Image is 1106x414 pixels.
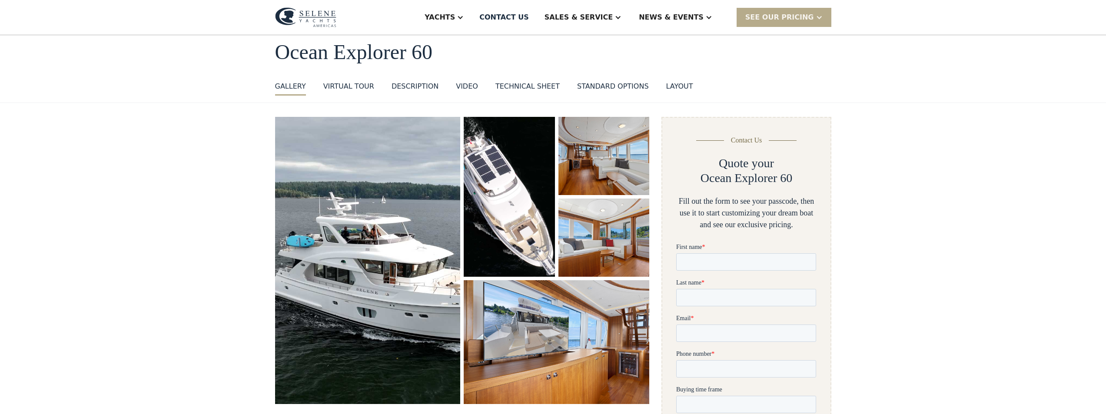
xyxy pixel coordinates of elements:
div: Fill out the form to see your passcode, then use it to start customizing your dream boat and see ... [676,195,816,231]
a: open lightbox [558,117,650,195]
a: standard options [577,81,649,96]
a: open lightbox [464,280,649,404]
span: We respect your time - only the good stuff, never spam. [1,325,135,340]
a: GALLERY [275,81,306,96]
div: Yachts [425,12,455,23]
a: VIRTUAL TOUR [323,81,374,96]
span: Reply STOP to unsubscribe at any time. [2,353,134,367]
a: open lightbox [464,117,555,277]
h1: Ocean Explorer 60 [275,41,831,64]
a: open lightbox [275,117,461,404]
strong: I want to subscribe to your Newsletter. [2,380,80,394]
div: VIRTUAL TOUR [323,81,374,92]
a: VIDEO [456,81,478,96]
span: Unsubscribe any time by clicking the link at the bottom of any message [2,380,139,402]
div: GALLERY [275,81,306,92]
div: Contact US [479,12,529,23]
div: Technical sheet [495,81,560,92]
a: Technical sheet [495,81,560,96]
a: layout [666,81,693,96]
a: DESCRIPTION [392,81,438,96]
input: I want to subscribe to your Newsletter.Unsubscribe any time by clicking the link at the bottom of... [2,380,8,385]
input: Yes, I'd like to receive SMS updates.Reply STOP to unsubscribe at any time. [2,352,8,358]
div: Sales & Service [545,12,613,23]
div: Contact Us [731,135,762,146]
div: layout [666,81,693,92]
div: VIDEO [456,81,478,92]
div: News & EVENTS [639,12,704,23]
a: open lightbox [558,199,650,277]
span: Tick the box below to receive occasional updates, exclusive offers, and VIP access via text message. [1,296,139,319]
div: SEE Our Pricing [745,12,814,23]
div: standard options [577,81,649,92]
h2: Ocean Explorer 60 [701,171,792,185]
h2: Quote your [719,156,774,171]
strong: Yes, I'd like to receive SMS updates. [10,353,104,359]
div: SEE Our Pricing [737,8,831,26]
div: DESCRIPTION [392,81,438,92]
img: logo [275,7,336,27]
